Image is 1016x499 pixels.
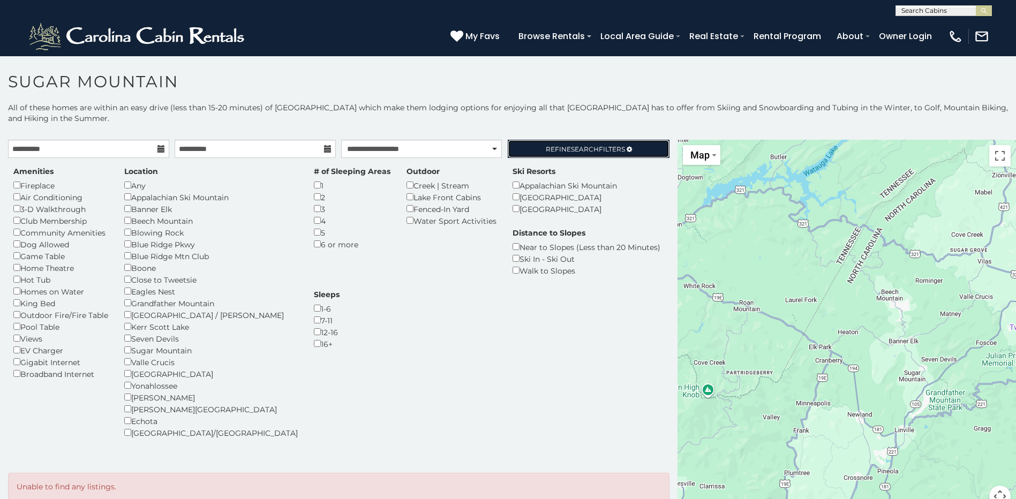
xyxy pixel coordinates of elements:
div: Appalachian Ski Mountain [513,179,617,191]
label: Outdoor [407,166,440,177]
div: 5 [314,226,390,238]
div: 7-11 [314,314,340,326]
label: Location [124,166,158,177]
div: Gigabit Internet [13,356,108,368]
div: 1-6 [314,303,340,314]
div: Boone [124,262,298,274]
div: Blue Ridge Pkwy [124,238,298,250]
div: 12-16 [314,326,340,338]
div: 2 [314,191,390,203]
div: King Bed [13,297,108,309]
div: [GEOGRAPHIC_DATA] [513,191,617,203]
div: [GEOGRAPHIC_DATA] / [PERSON_NAME] [124,309,298,321]
div: Any [124,179,298,191]
div: [PERSON_NAME][GEOGRAPHIC_DATA] [124,403,298,415]
span: Map [690,149,710,161]
p: Unable to find any listings. [17,481,661,492]
img: phone-regular-white.png [948,29,963,44]
div: Valle Crucis [124,356,298,368]
a: Owner Login [874,27,937,46]
div: EV Charger [13,344,108,356]
div: Blue Ridge Mtn Club [124,250,298,262]
div: [GEOGRAPHIC_DATA] [124,368,298,380]
div: 6 or more [314,238,390,250]
img: White-1-2.png [27,20,249,52]
span: Refine Filters [546,145,625,153]
div: 3-D Walkthrough [13,203,108,215]
span: My Favs [465,29,500,43]
label: # of Sleeping Areas [314,166,390,177]
div: Seven Devils [124,332,298,344]
div: Creek | Stream [407,179,496,191]
div: Water Sport Activities [407,215,496,226]
label: Ski Resorts [513,166,555,177]
div: Lake Front Cabins [407,191,496,203]
div: 1 [314,179,390,191]
div: Dog Allowed [13,238,108,250]
div: 4 [314,215,390,226]
div: 3 [314,203,390,215]
a: My Favs [450,29,502,43]
a: Real Estate [684,27,743,46]
div: Broadband Internet [13,368,108,380]
button: Change map style [683,145,720,165]
div: Views [13,332,108,344]
a: Local Area Guide [595,27,679,46]
label: Sleeps [314,289,340,300]
div: Club Membership [13,215,108,226]
div: Banner Elk [124,203,298,215]
div: Game Table [13,250,108,262]
div: Close to Tweetsie [124,274,298,285]
div: Blowing Rock [124,226,298,238]
a: Rental Program [748,27,826,46]
div: Outdoor Fire/Fire Table [13,309,108,321]
a: RefineSearchFilters [508,140,669,158]
div: Fenced-In Yard [407,203,496,215]
button: Toggle fullscreen view [989,145,1011,167]
div: [GEOGRAPHIC_DATA]/[GEOGRAPHIC_DATA] [124,427,298,438]
div: 16+ [314,338,340,350]
div: Community Amenities [13,226,108,238]
div: Appalachian Ski Mountain [124,191,298,203]
div: Fireplace [13,179,108,191]
div: Yonahlossee [124,380,298,391]
div: Homes on Water [13,285,108,297]
div: Hot Tub [13,274,108,285]
div: Echota [124,415,298,427]
label: Amenities [13,166,54,177]
div: Kerr Scott Lake [124,321,298,332]
div: Sugar Mountain [124,344,298,356]
a: About [831,27,869,46]
span: Search [571,145,599,153]
div: Ski In - Ski Out [513,253,660,264]
div: Grandfather Mountain [124,297,298,309]
div: Walk to Slopes [513,264,660,276]
div: Pool Table [13,321,108,332]
a: Browse Rentals [513,27,590,46]
img: mail-regular-white.png [974,29,989,44]
div: Near to Slopes (Less than 20 Minutes) [513,241,660,253]
div: Eagles Nest [124,285,298,297]
div: Beech Mountain [124,215,298,226]
div: Home Theatre [13,262,108,274]
div: [GEOGRAPHIC_DATA] [513,203,617,215]
div: [PERSON_NAME] [124,391,298,403]
div: Air Conditioning [13,191,108,203]
label: Distance to Slopes [513,228,585,238]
